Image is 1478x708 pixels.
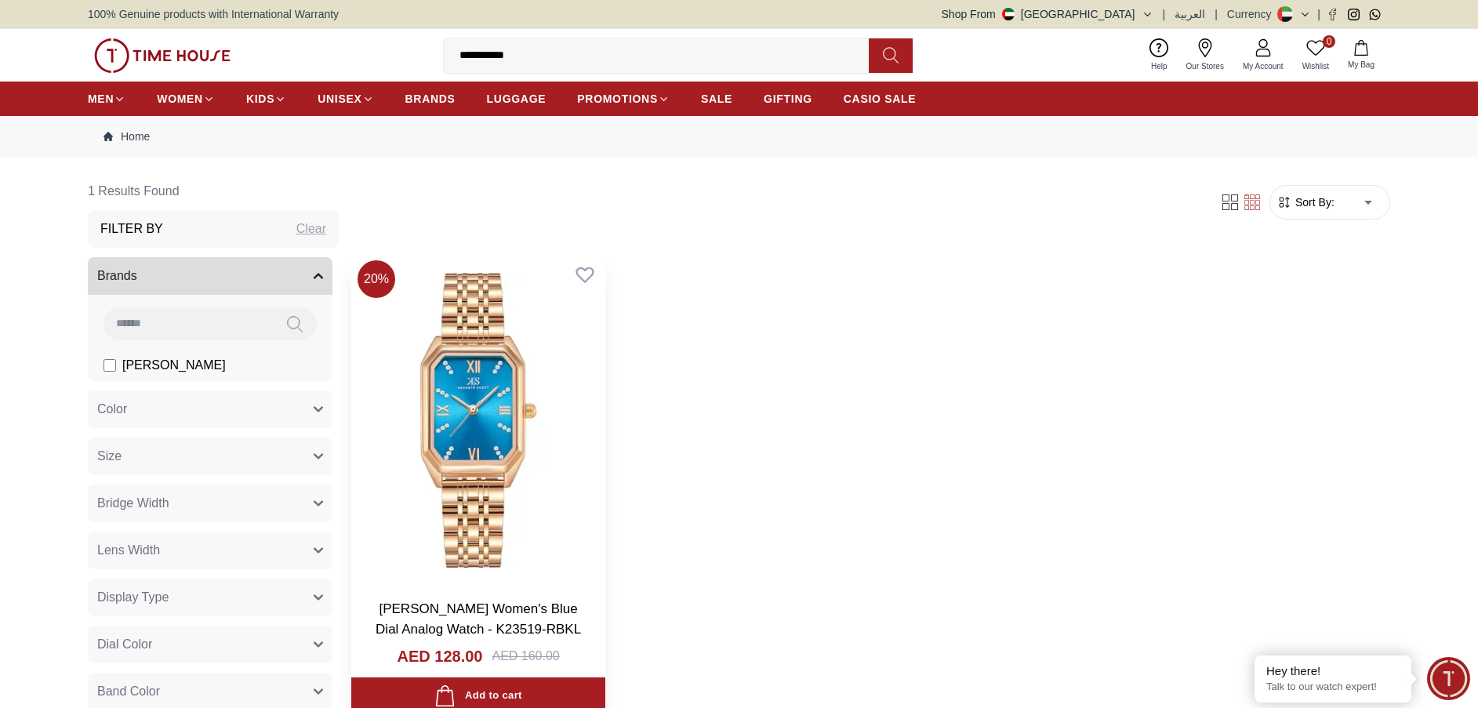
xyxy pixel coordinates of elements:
[88,438,332,475] button: Size
[487,91,547,107] span: LUGGAGE
[1342,59,1381,71] span: My Bag
[97,682,160,701] span: Band Color
[1293,35,1338,75] a: 0Wishlist
[88,257,332,295] button: Brands
[1292,194,1335,210] span: Sort By:
[97,588,169,607] span: Display Type
[577,91,658,107] span: PROMOTIONS
[88,85,125,113] a: MEN
[1177,35,1233,75] a: Our Stores
[246,91,274,107] span: KIDS
[97,635,152,654] span: Dial Color
[844,85,917,113] a: CASIO SALE
[88,532,332,569] button: Lens Width
[318,85,373,113] a: UNISEX
[103,129,150,144] a: Home
[434,685,521,706] div: Add to cart
[701,85,732,113] a: SALE
[1317,6,1320,22] span: |
[97,541,160,560] span: Lens Width
[1227,6,1278,22] div: Currency
[97,447,122,466] span: Size
[405,91,456,107] span: BRANDS
[1296,60,1335,72] span: Wishlist
[157,85,215,113] a: WOMEN
[1002,8,1015,20] img: United Arab Emirates
[351,254,605,586] img: Kenneth Scott Women's Blue Dial Analog Watch - K23519-RBKL
[405,85,456,113] a: BRANDS
[358,260,395,298] span: 20 %
[88,626,332,663] button: Dial Color
[764,85,812,113] a: GIFTING
[88,91,114,107] span: MEN
[577,85,670,113] a: PROMOTIONS
[1369,9,1381,20] a: Whatsapp
[1142,35,1177,75] a: Help
[1276,194,1335,210] button: Sort By:
[1327,9,1338,20] a: Facebook
[1338,37,1384,74] button: My Bag
[1215,6,1218,22] span: |
[701,91,732,107] span: SALE
[97,400,127,419] span: Color
[487,85,547,113] a: LUGGAGE
[492,647,559,666] div: AED 160.00
[318,91,361,107] span: UNISEX
[88,579,332,616] button: Display Type
[88,6,339,22] span: 100% Genuine products with International Warranty
[398,645,483,667] h4: AED 128.00
[942,6,1153,22] button: Shop From[GEOGRAPHIC_DATA]
[103,359,116,372] input: [PERSON_NAME]
[100,220,163,238] h3: Filter By
[376,601,581,637] a: [PERSON_NAME] Women's Blue Dial Analog Watch - K23519-RBKL
[88,172,339,210] h6: 1 Results Found
[1145,60,1174,72] span: Help
[1348,9,1360,20] a: Instagram
[88,485,332,522] button: Bridge Width
[1427,657,1470,700] div: Chat Widget
[157,91,203,107] span: WOMEN
[844,91,917,107] span: CASIO SALE
[1163,6,1166,22] span: |
[764,91,812,107] span: GIFTING
[122,356,226,375] span: [PERSON_NAME]
[1266,663,1400,679] div: Hey there!
[97,267,137,285] span: Brands
[1175,6,1205,22] button: العربية
[88,116,1390,157] nav: Breadcrumb
[97,494,169,513] span: Bridge Width
[1323,35,1335,48] span: 0
[88,390,332,428] button: Color
[1180,60,1230,72] span: Our Stores
[1266,681,1400,694] p: Talk to our watch expert!
[1237,60,1290,72] span: My Account
[94,38,231,73] img: ...
[246,85,286,113] a: KIDS
[296,220,326,238] div: Clear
